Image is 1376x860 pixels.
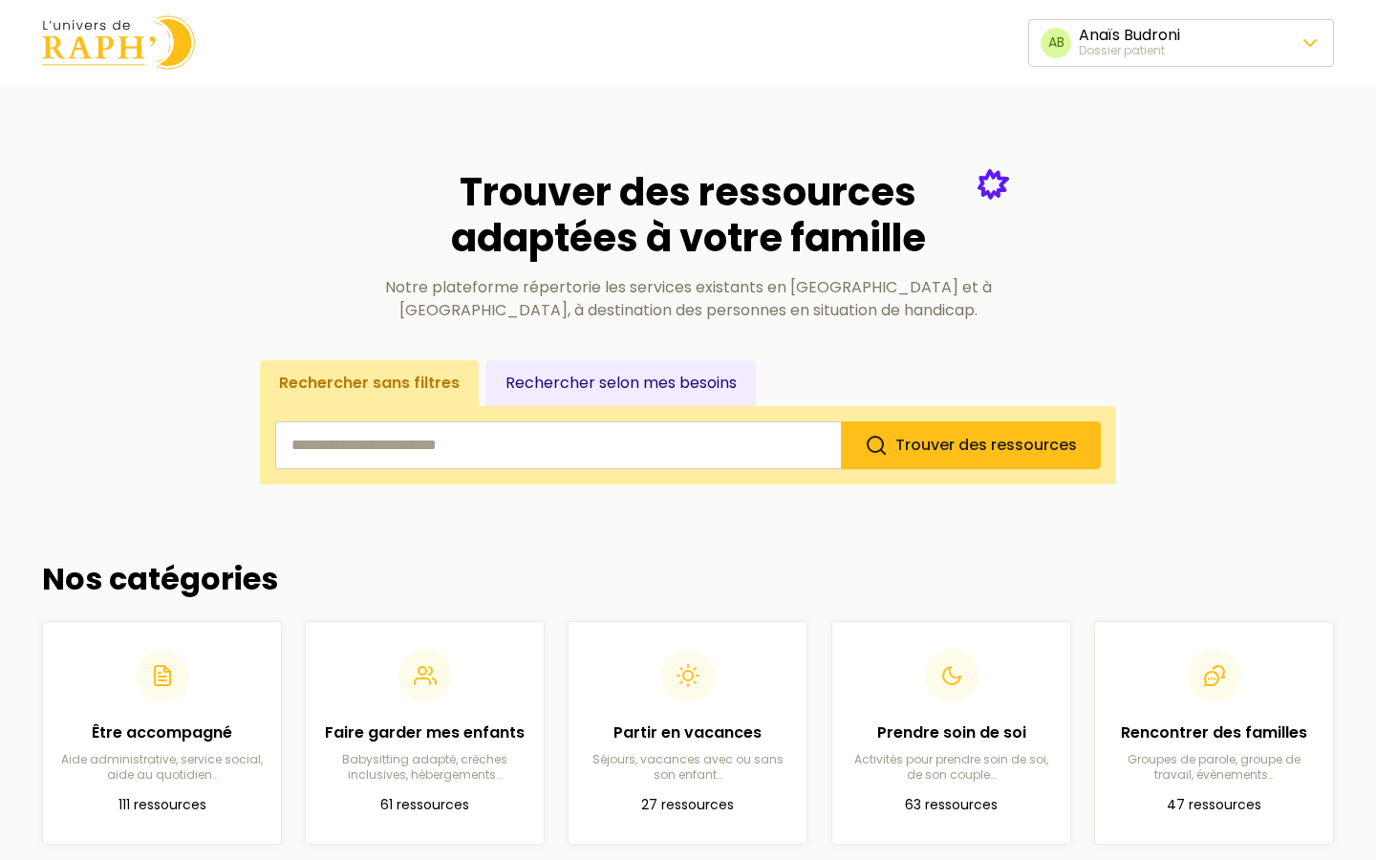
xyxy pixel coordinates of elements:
p: Babysitting adapté, crèches inclusives, hébergements… [321,752,528,783]
img: Étoile [978,169,1009,200]
p: Aide administrative, service social, aide au quotidien… [58,752,266,783]
h2: Rencontrer des familles [1110,721,1318,744]
button: Rechercher sans filtres [260,360,479,406]
span: AB [1041,28,1071,58]
a: Rencontrer des famillesGroupes de parole, groupe de travail, événements…47 ressources [1094,621,1334,845]
p: Groupes de parole, groupe de travail, événements… [1110,752,1318,783]
p: Activités pour prendre soin de soi, de son couple… [848,752,1055,783]
a: Partir en vacancesSéjours, vacances avec ou sans son enfant…27 ressources [568,621,807,845]
h2: Trouver des ressources adaptées à votre famille [367,169,1009,261]
h2: Faire garder mes enfants [321,721,528,744]
p: 63 ressources [848,794,1055,817]
h2: Nos catégories [42,561,1334,597]
p: 61 ressources [321,794,528,817]
div: Dossier patient [1079,43,1180,58]
a: Faire garder mes enfantsBabysitting adapté, crèches inclusives, hébergements…61 ressources [305,621,545,845]
p: 27 ressources [584,794,791,817]
p: Notre plateforme répertorie les services existants en [GEOGRAPHIC_DATA] et à [GEOGRAPHIC_DATA], à... [367,276,1009,322]
span: Budroni [1124,24,1180,46]
button: Trouver des ressources [841,421,1101,469]
p: 111 ressources [58,794,266,817]
h2: Être accompagné [58,721,266,744]
h2: Partir en vacances [584,721,791,744]
img: Univers de Raph logo [42,15,195,70]
p: 47 ressources [1110,794,1318,817]
button: ABAnaïs BudroniDossier patient [1028,19,1334,67]
a: Prendre soin de soiActivités pour prendre soin de soi, de son couple…63 ressources [831,621,1071,845]
button: Rechercher selon mes besoins [486,360,756,406]
h2: Prendre soin de soi [848,721,1055,744]
a: Être accompagnéAide administrative, service social, aide au quotidien…111 ressources [42,621,282,845]
span: Trouver des ressources [895,434,1077,456]
p: Séjours, vacances avec ou sans son enfant… [584,752,791,783]
span: Anaïs [1079,24,1120,46]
